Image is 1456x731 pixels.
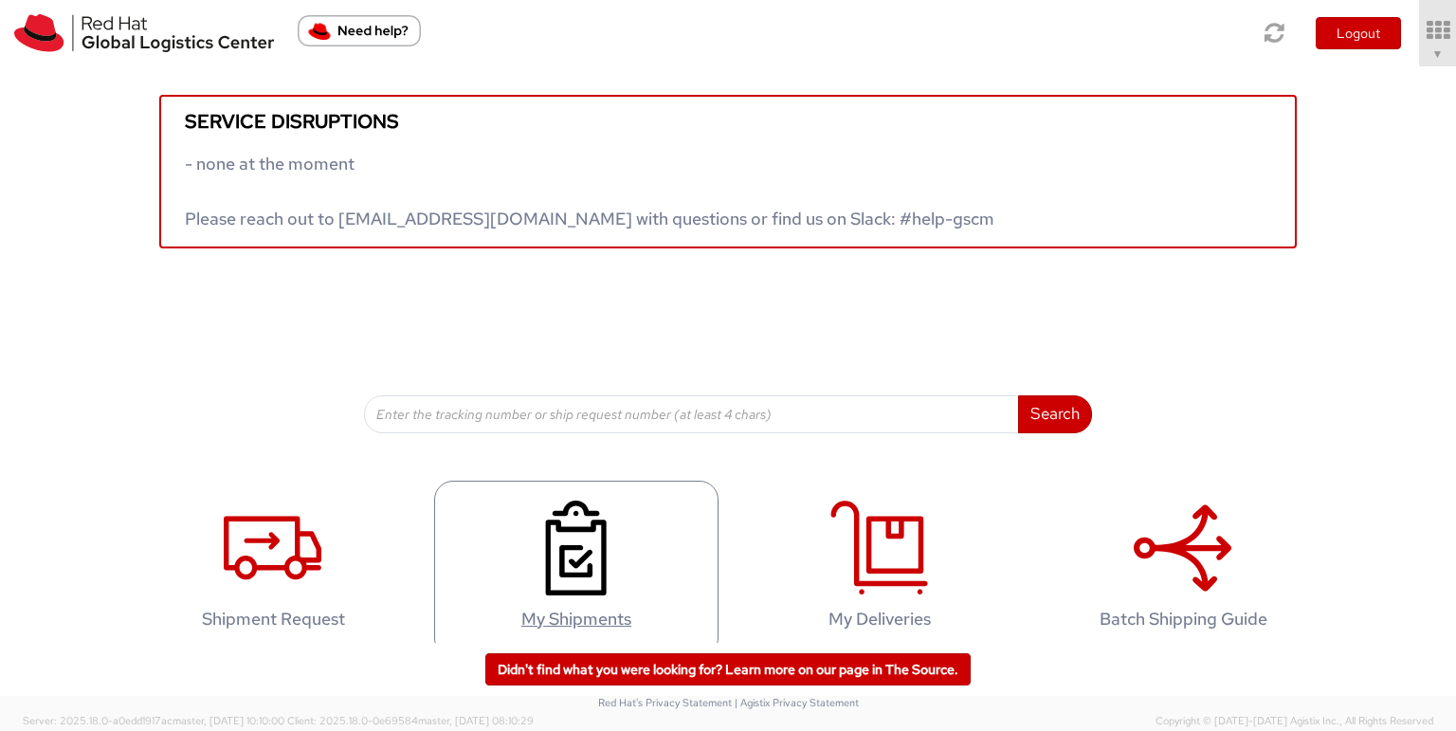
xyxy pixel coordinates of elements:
[23,714,284,727] span: Server: 2025.18.0-a0edd1917ac
[14,14,274,52] img: rh-logistics-00dfa346123c4ec078e1.svg
[364,395,1019,433] input: Enter the tracking number or ship request number (at least 4 chars)
[185,153,994,229] span: - none at the moment Please reach out to [EMAIL_ADDRESS][DOMAIN_NAME] with questions or find us o...
[1018,395,1092,433] button: Search
[757,610,1002,629] h4: My Deliveries
[298,15,421,46] button: Need help?
[737,481,1022,658] a: My Deliveries
[1432,46,1444,62] span: ▼
[159,95,1297,248] a: Service disruptions - none at the moment Please reach out to [EMAIL_ADDRESS][DOMAIN_NAME] with qu...
[185,111,1271,132] h5: Service disruptions
[1156,714,1433,729] span: Copyright © [DATE]-[DATE] Agistix Inc., All Rights Reserved
[434,481,719,658] a: My Shipments
[485,653,971,685] a: Didn't find what you were looking for? Learn more on our page in The Source.
[454,610,699,629] h4: My Shipments
[1316,17,1401,49] button: Logout
[287,714,534,727] span: Client: 2025.18.0-0e69584
[598,696,732,709] a: Red Hat's Privacy Statement
[418,714,534,727] span: master, [DATE] 08:10:29
[151,610,395,629] h4: Shipment Request
[1061,610,1305,629] h4: Batch Shipping Guide
[131,481,415,658] a: Shipment Request
[1041,481,1325,658] a: Batch Shipping Guide
[173,714,284,727] span: master, [DATE] 10:10:00
[735,696,859,709] a: | Agistix Privacy Statement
